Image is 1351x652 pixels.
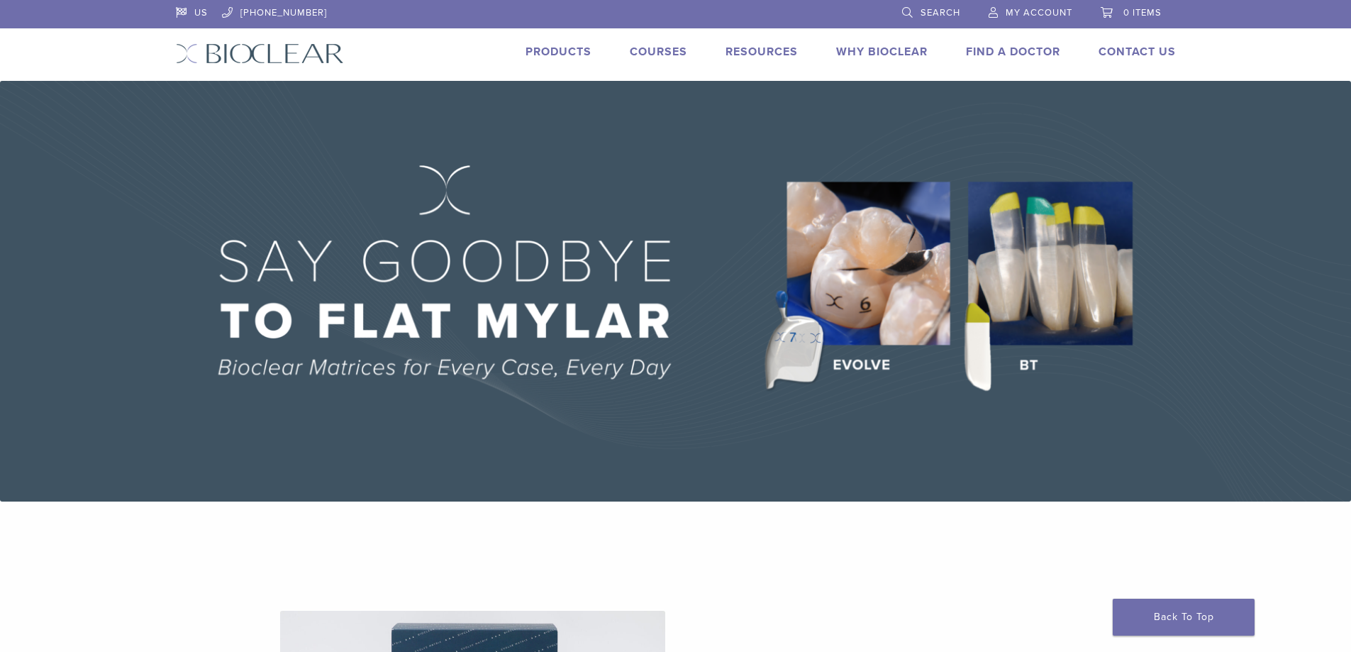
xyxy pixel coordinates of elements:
[1099,45,1176,59] a: Contact Us
[836,45,928,59] a: Why Bioclear
[1113,599,1255,636] a: Back To Top
[630,45,687,59] a: Courses
[725,45,798,59] a: Resources
[176,43,344,64] img: Bioclear
[526,45,591,59] a: Products
[1123,7,1162,18] span: 0 items
[1006,7,1072,18] span: My Account
[921,7,960,18] span: Search
[966,45,1060,59] a: Find A Doctor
